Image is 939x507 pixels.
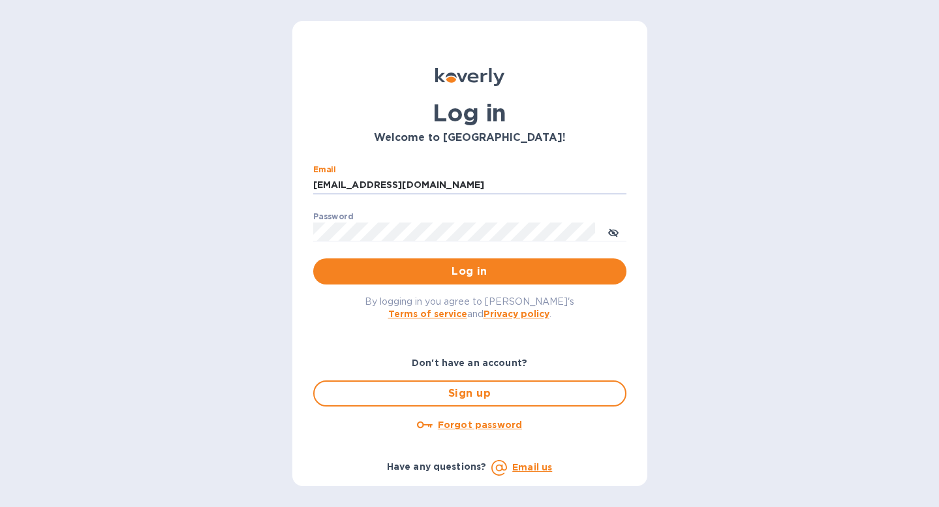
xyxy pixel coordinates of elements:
[324,264,616,279] span: Log in
[365,296,574,319] span: By logging in you agree to [PERSON_NAME]'s and .
[412,358,527,368] b: Don't have an account?
[313,166,336,174] label: Email
[600,219,626,245] button: toggle password visibility
[325,386,615,401] span: Sign up
[387,461,487,472] b: Have any questions?
[438,420,522,430] u: Forgot password
[512,462,552,472] a: Email us
[313,99,626,127] h1: Log in
[388,309,467,319] a: Terms of service
[484,309,549,319] a: Privacy policy
[313,213,353,221] label: Password
[313,380,626,407] button: Sign up
[435,68,504,86] img: Koverly
[313,132,626,144] h3: Welcome to [GEOGRAPHIC_DATA]!
[313,258,626,284] button: Log in
[313,176,626,195] input: Enter email address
